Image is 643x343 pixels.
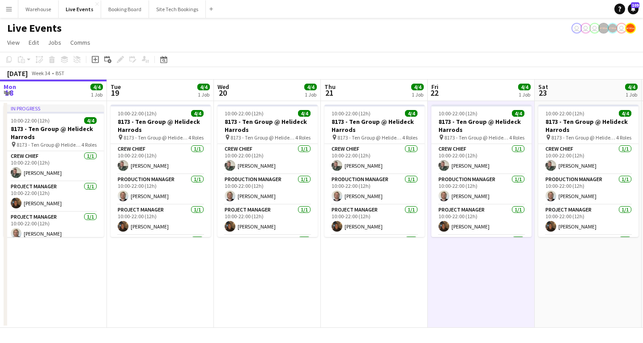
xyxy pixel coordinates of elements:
span: Thu [324,83,336,91]
span: 8173 - Ten Group @ Helideck Harrods [230,134,295,141]
app-card-role: Project Manager1/110:00-22:00 (12h)[PERSON_NAME] [4,182,104,212]
span: 10:00-22:00 (12h) [332,110,370,117]
span: 4/4 [298,110,311,117]
span: Week 34 [30,70,52,76]
app-card-role: Production Manager1/110:00-22:00 (12h)[PERSON_NAME] [431,174,532,205]
a: Jobs [44,37,65,48]
a: Edit [25,37,43,48]
app-user-avatar: Technical Department [589,23,600,34]
app-card-role: Site Technician1/1 [217,235,318,266]
h3: 8173 - Ten Group @ Helideck Harrods [111,118,211,134]
div: 10:00-22:00 (12h)4/48173 - Ten Group @ Helideck Harrods 8173 - Ten Group @ Helideck Harrods4 Role... [431,105,532,237]
span: Mon [4,83,16,91]
span: 4/4 [619,110,631,117]
span: 8173 - Ten Group @ Helideck Harrods [444,134,509,141]
span: 4/4 [197,84,210,90]
span: Tue [111,83,121,91]
app-card-role: Crew Chief1/110:00-22:00 (12h)[PERSON_NAME] [538,144,639,174]
span: 4 Roles [616,134,631,141]
app-card-role: Crew Chief1/110:00-22:00 (12h)[PERSON_NAME] [217,144,318,174]
app-card-role: Site Technician1/1 [324,235,425,266]
span: 19 [109,88,121,98]
div: [DATE] [7,69,28,78]
h1: Live Events [7,21,62,35]
app-card-role: Crew Chief1/110:00-22:00 (12h)[PERSON_NAME] [431,144,532,174]
span: 109 [631,2,639,8]
app-card-role: Crew Chief1/110:00-22:00 (12h)[PERSON_NAME] [324,144,425,174]
app-card-role: Crew Chief1/110:00-22:00 (12h)[PERSON_NAME] [4,151,104,182]
app-card-role: Production Manager1/110:00-22:00 (12h)[PERSON_NAME] [217,174,318,205]
div: 1 Job [626,91,637,98]
span: Edit [29,38,39,47]
span: Comms [70,38,90,47]
a: Comms [67,37,94,48]
app-card-role: Production Manager1/110:00-22:00 (12h)[PERSON_NAME] [111,174,211,205]
span: Wed [217,83,229,91]
app-card-role: Site Technician1/1 [431,235,532,266]
div: In progress [4,105,104,112]
app-card-role: Crew Chief1/110:00-22:00 (12h)[PERSON_NAME] [111,144,211,174]
span: 10:00-22:00 (12h) [11,117,50,124]
div: 1 Job [198,91,209,98]
a: 109 [628,4,639,14]
app-card-role: Project Manager1/110:00-22:00 (12h)[PERSON_NAME] [4,212,104,242]
app-card-role: Project Manager1/110:00-22:00 (12h)[PERSON_NAME] [324,205,425,235]
span: 10:00-22:00 (12h) [118,110,157,117]
span: 21 [323,88,336,98]
app-job-card: 10:00-22:00 (12h)4/48173 - Ten Group @ Helideck Harrods 8173 - Ten Group @ Helideck Harrods4 Role... [324,105,425,237]
h3: 8173 - Ten Group @ Helideck Harrods [431,118,532,134]
span: 20 [216,88,229,98]
span: 4/4 [512,110,524,117]
span: Sat [538,83,548,91]
app-job-card: 10:00-22:00 (12h)4/48173 - Ten Group @ Helideck Harrods 8173 - Ten Group @ Helideck Harrods4 Role... [538,105,639,237]
span: 4/4 [84,117,97,124]
app-card-role: Project Manager1/110:00-22:00 (12h)[PERSON_NAME] [217,205,318,235]
span: 8173 - Ten Group @ Helideck Harrods [551,134,616,141]
span: 4 Roles [188,134,204,141]
span: Jobs [48,38,61,47]
span: 4/4 [411,84,424,90]
span: 4/4 [90,84,103,90]
div: 1 Job [91,91,102,98]
app-job-card: In progress10:00-22:00 (12h)4/48173 - Ten Group @ Helideck Harrods 8173 - Ten Group @ Helideck Ha... [4,105,104,237]
span: 23 [537,88,548,98]
app-card-role: Project Manager1/110:00-22:00 (12h)[PERSON_NAME] [431,205,532,235]
a: View [4,37,23,48]
span: 4 Roles [81,141,97,148]
span: 4/4 [304,84,317,90]
app-user-avatar: Production Managers [598,23,609,34]
span: 4 Roles [509,134,524,141]
span: 8173 - Ten Group @ Helideck Harrods [17,141,81,148]
app-card-role: Production Manager1/110:00-22:00 (12h)[PERSON_NAME] [538,174,639,205]
app-card-role: Project Manager1/110:00-22:00 (12h)[PERSON_NAME] [111,205,211,235]
div: 1 Job [412,91,423,98]
app-card-role: Production Manager1/110:00-22:00 (12h)[PERSON_NAME] [324,174,425,205]
span: 10:00-22:00 (12h) [225,110,264,117]
app-user-avatar: Eden Hopkins [580,23,591,34]
span: 4/4 [625,84,638,90]
span: 4/4 [518,84,531,90]
span: View [7,38,20,47]
app-job-card: 10:00-22:00 (12h)4/48173 - Ten Group @ Helideck Harrods 8173 - Ten Group @ Helideck Harrods4 Role... [217,105,318,237]
div: 1 Job [519,91,530,98]
h3: 8173 - Ten Group @ Helideck Harrods [4,125,104,141]
span: 10:00-22:00 (12h) [545,110,584,117]
div: BST [55,70,64,76]
h3: 8173 - Ten Group @ Helideck Harrods [324,118,425,134]
h3: 8173 - Ten Group @ Helideck Harrods [217,118,318,134]
app-user-avatar: Ollie Rolfe [616,23,627,34]
span: 22 [430,88,439,98]
button: Warehouse [18,0,59,18]
app-card-role: Project Manager1/110:00-22:00 (12h)[PERSON_NAME] [538,205,639,235]
span: 10:00-22:00 (12h) [439,110,477,117]
span: 8173 - Ten Group @ Helideck Harrods [123,134,188,141]
span: 4 Roles [402,134,417,141]
button: Site Tech Bookings [149,0,206,18]
app-job-card: 10:00-22:00 (12h)4/48173 - Ten Group @ Helideck Harrods 8173 - Ten Group @ Helideck Harrods4 Role... [111,105,211,237]
span: 4 Roles [295,134,311,141]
